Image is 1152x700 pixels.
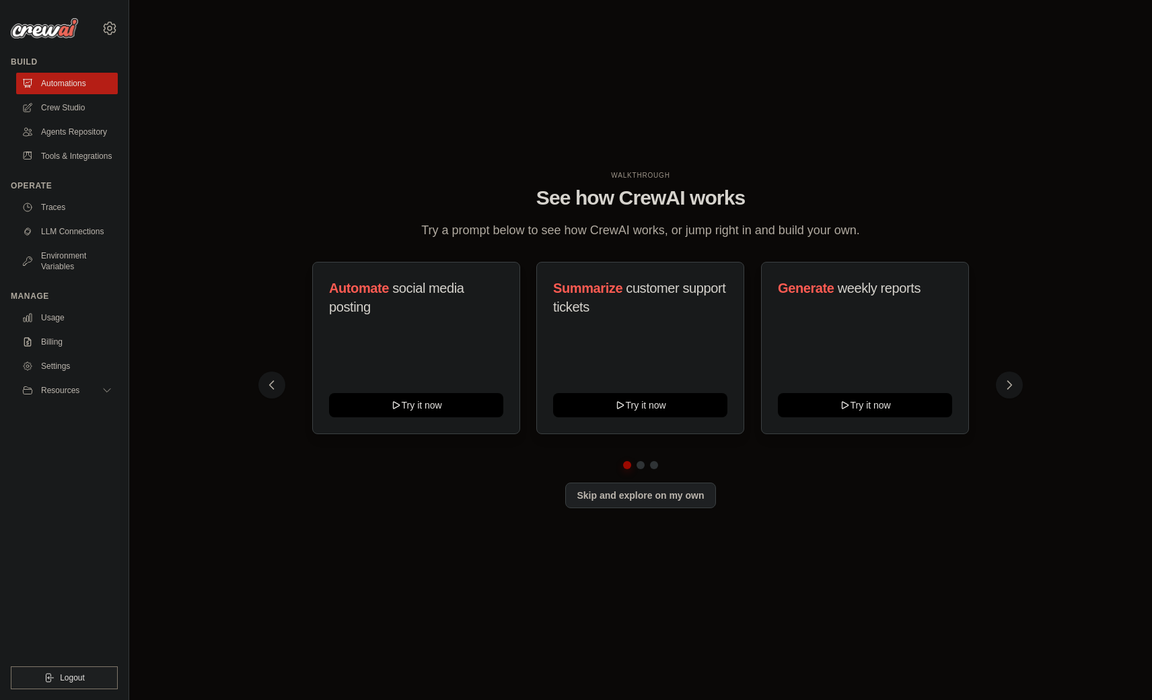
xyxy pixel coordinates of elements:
[16,121,118,143] a: Agents Repository
[16,145,118,167] a: Tools & Integrations
[16,221,118,242] a: LLM Connections
[16,197,118,218] a: Traces
[11,57,118,67] div: Build
[553,281,725,314] span: customer support tickets
[11,291,118,302] div: Manage
[16,245,118,277] a: Environment Variables
[778,393,952,417] button: Try it now
[553,281,622,295] span: Summarize
[778,281,834,295] span: Generate
[16,380,118,401] button: Resources
[11,666,118,689] button: Logout
[329,281,389,295] span: Automate
[269,170,1012,180] div: WALKTHROUGH
[16,307,118,328] a: Usage
[16,331,118,353] a: Billing
[269,186,1012,210] h1: See how CrewAI works
[837,281,920,295] span: weekly reports
[16,97,118,118] a: Crew Studio
[11,18,78,38] img: Logo
[415,221,867,240] p: Try a prompt below to see how CrewAI works, or jump right in and build your own.
[16,355,118,377] a: Settings
[16,73,118,94] a: Automations
[329,281,464,314] span: social media posting
[553,393,727,417] button: Try it now
[329,393,503,417] button: Try it now
[60,672,85,683] span: Logout
[11,180,118,191] div: Operate
[41,385,79,396] span: Resources
[565,483,715,508] button: Skip and explore on my own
